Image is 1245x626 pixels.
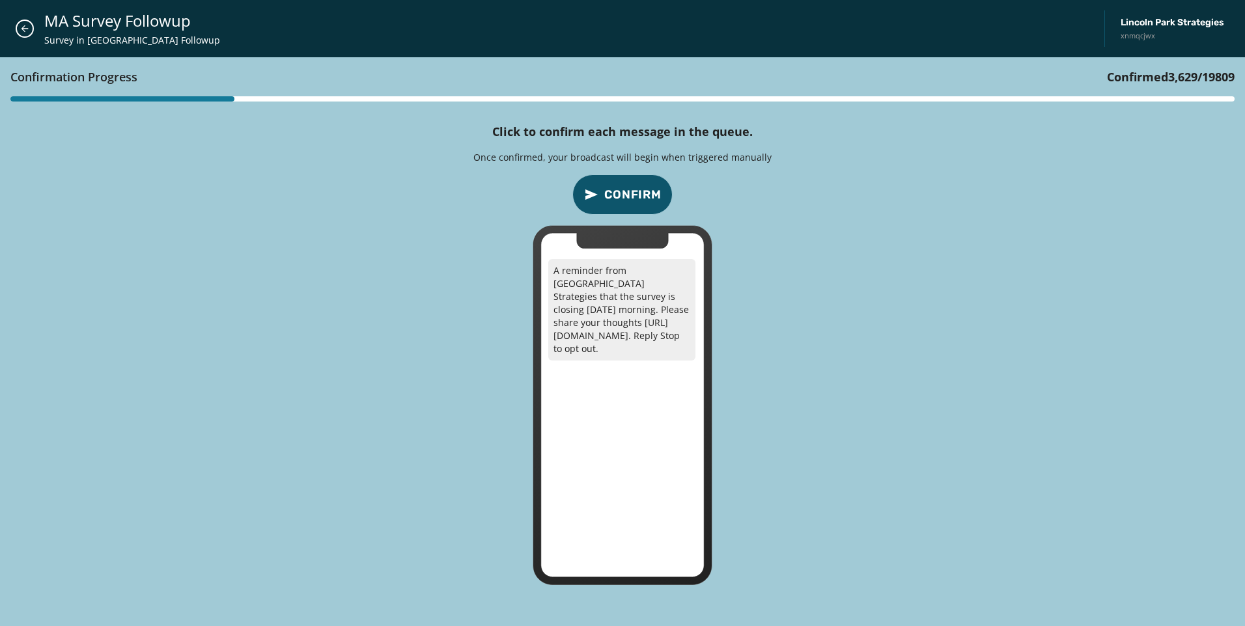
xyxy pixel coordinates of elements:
p: Once confirmed, your broadcast will begin when triggered manually [473,151,772,164]
button: confirm-p2p-message-button [572,174,673,215]
h4: Click to confirm each message in the queue. [492,122,753,141]
span: 3,629 [1168,69,1197,85]
p: A reminder from [GEOGRAPHIC_DATA] Strategies that the survey is closing [DATE] morning. Please sh... [548,259,695,361]
span: xnmqcjwx [1121,31,1224,42]
span: Lincoln Park Strategies [1121,16,1224,29]
span: Confirm [604,185,662,204]
h3: Confirmed / 19809 [1107,68,1235,86]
